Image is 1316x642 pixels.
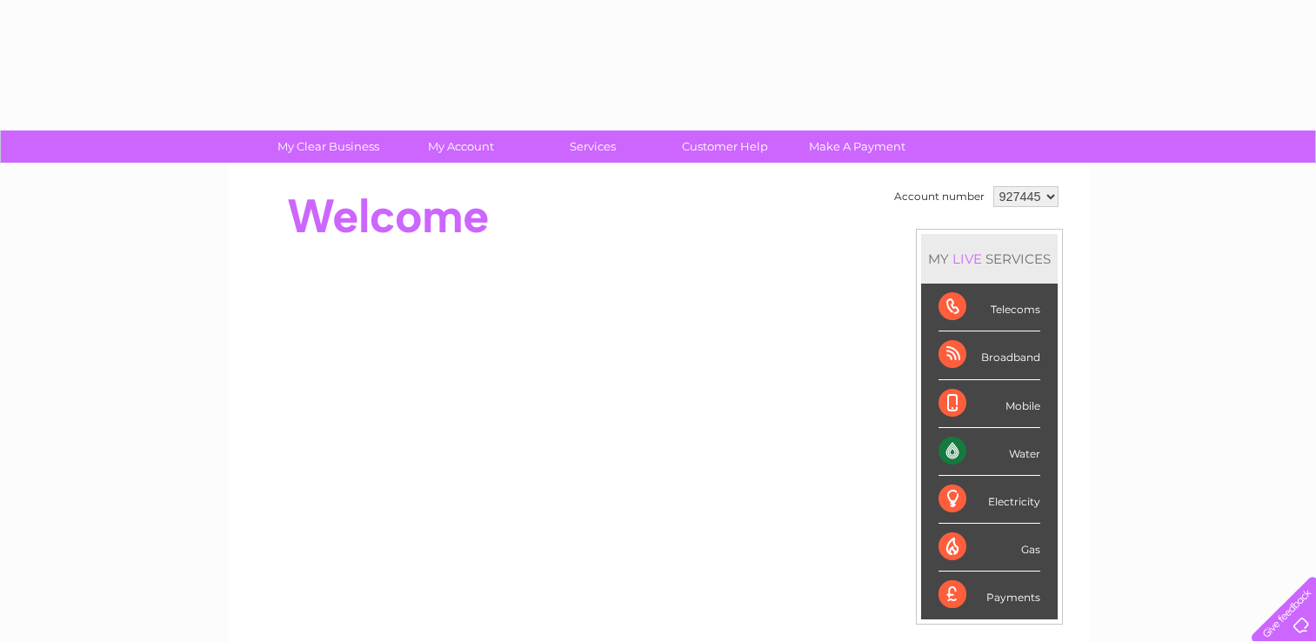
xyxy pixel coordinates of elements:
[939,524,1040,572] div: Gas
[939,284,1040,331] div: Telecoms
[939,331,1040,379] div: Broadband
[257,130,400,163] a: My Clear Business
[890,182,989,211] td: Account number
[921,234,1058,284] div: MY SERVICES
[521,130,665,163] a: Services
[939,476,1040,524] div: Electricity
[389,130,532,163] a: My Account
[653,130,797,163] a: Customer Help
[939,572,1040,619] div: Payments
[939,428,1040,476] div: Water
[939,380,1040,428] div: Mobile
[785,130,929,163] a: Make A Payment
[949,251,985,267] div: LIVE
